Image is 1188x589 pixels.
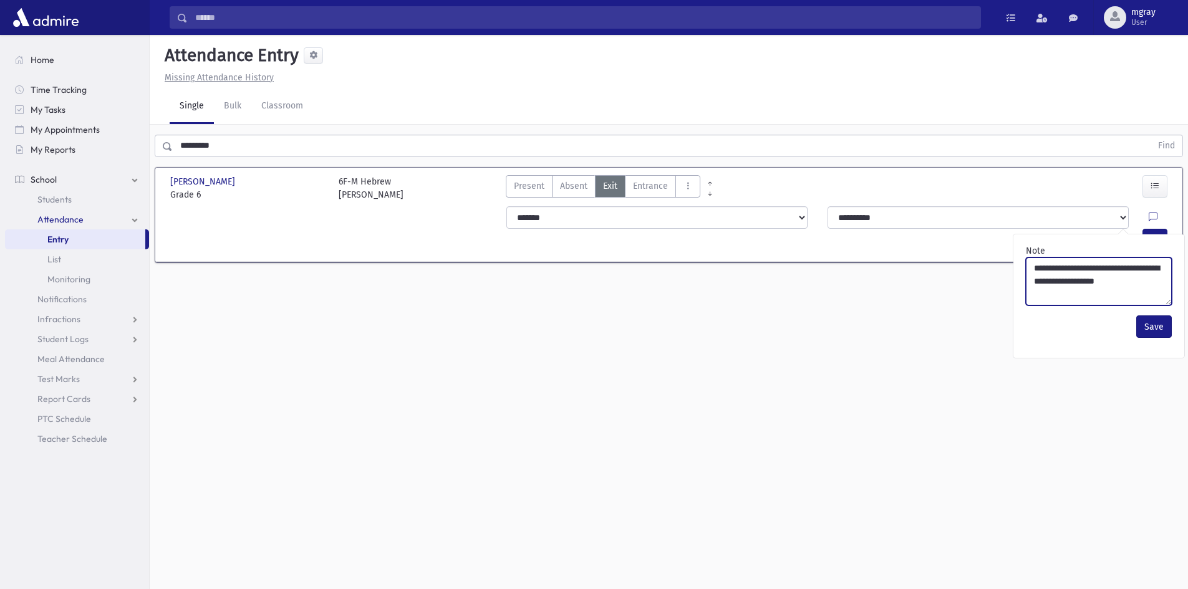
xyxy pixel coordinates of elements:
[603,180,617,193] span: Exit
[1131,17,1156,27] span: User
[1131,7,1156,17] span: mgray
[170,188,326,201] span: Grade 6
[31,144,75,155] span: My Reports
[5,409,149,429] a: PTC Schedule
[31,174,57,185] span: School
[5,120,149,140] a: My Appointments
[251,89,313,124] a: Classroom
[5,140,149,160] a: My Reports
[5,349,149,369] a: Meal Attendance
[165,72,274,83] u: Missing Attendance History
[5,170,149,189] a: School
[5,249,149,269] a: List
[170,89,214,124] a: Single
[37,333,89,345] span: Student Logs
[5,309,149,329] a: Infractions
[10,5,82,30] img: AdmirePro
[170,175,238,188] span: [PERSON_NAME]
[37,373,80,385] span: Test Marks
[31,124,100,135] span: My Appointments
[5,329,149,349] a: Student Logs
[160,72,274,83] a: Missing Attendance History
[5,429,149,449] a: Teacher Schedule
[37,314,80,325] span: Infractions
[31,84,87,95] span: Time Tracking
[47,234,69,245] span: Entry
[1151,135,1182,156] button: Find
[37,294,87,305] span: Notifications
[339,175,403,201] div: 6F-M Hebrew [PERSON_NAME]
[160,45,299,66] h5: Attendance Entry
[1026,244,1045,257] label: Note
[5,229,145,249] a: Entry
[214,89,251,124] a: Bulk
[5,369,149,389] a: Test Marks
[37,214,84,225] span: Attendance
[633,180,668,193] span: Entrance
[5,389,149,409] a: Report Cards
[31,104,65,115] span: My Tasks
[506,175,700,201] div: AttTypes
[5,289,149,309] a: Notifications
[37,393,90,405] span: Report Cards
[5,80,149,100] a: Time Tracking
[47,274,90,285] span: Monitoring
[188,6,980,29] input: Search
[5,50,149,70] a: Home
[31,54,54,65] span: Home
[514,180,544,193] span: Present
[5,269,149,289] a: Monitoring
[37,413,91,424] span: PTC Schedule
[37,194,72,205] span: Students
[5,209,149,229] a: Attendance
[1136,315,1172,338] button: Save
[5,189,149,209] a: Students
[37,353,105,365] span: Meal Attendance
[47,254,61,265] span: List
[560,180,587,193] span: Absent
[37,433,107,444] span: Teacher Schedule
[5,100,149,120] a: My Tasks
